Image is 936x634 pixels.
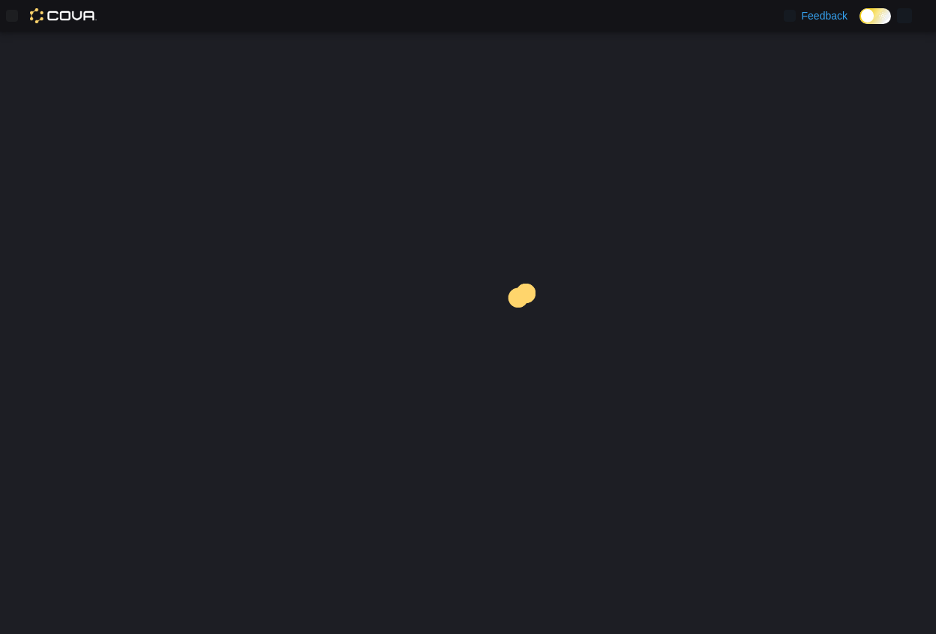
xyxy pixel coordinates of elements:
input: Dark Mode [859,8,891,24]
a: Feedback [778,1,853,31]
span: Feedback [802,8,847,23]
img: cova-loader [468,272,580,385]
img: Cova [30,8,97,23]
span: Dark Mode [859,24,860,25]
